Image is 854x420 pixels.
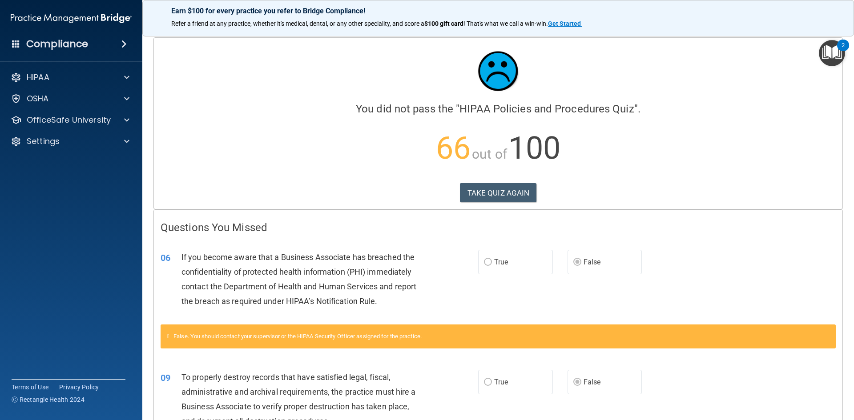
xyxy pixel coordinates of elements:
[494,378,508,386] span: True
[11,72,129,83] a: HIPAA
[471,44,525,98] img: sad_face.ecc698e2.jpg
[460,183,537,203] button: TAKE QUIZ AGAIN
[472,146,507,162] span: out of
[484,379,492,386] input: True
[459,103,634,115] span: HIPAA Policies and Procedures Quiz
[819,40,845,66] button: Open Resource Center, 2 new notifications
[161,222,836,233] h4: Questions You Missed
[436,130,471,166] span: 66
[573,259,581,266] input: False
[584,258,601,266] span: False
[584,378,601,386] span: False
[181,252,416,306] span: If you become aware that a Business Associate has breached the confidentiality of protected healt...
[173,333,422,340] span: False. You should contact your supervisor or the HIPAA Security Officer assigned for the practice.
[27,136,60,147] p: Settings
[12,383,48,392] a: Terms of Use
[161,372,170,383] span: 09
[27,93,49,104] p: OSHA
[494,258,508,266] span: True
[548,20,581,27] strong: Get Started
[463,20,548,27] span: ! That's what we call a win-win.
[11,115,129,125] a: OfficeSafe University
[171,20,424,27] span: Refer a friend at any practice, whether it's medical, dental, or any other speciality, and score a
[842,45,845,57] div: 2
[27,72,49,83] p: HIPAA
[161,103,836,115] h4: You did not pass the " ".
[484,259,492,266] input: True
[573,379,581,386] input: False
[59,383,99,392] a: Privacy Policy
[171,7,825,15] p: Earn $100 for every practice you refer to Bridge Compliance!
[12,395,85,404] span: Ⓒ Rectangle Health 2024
[424,20,463,27] strong: $100 gift card
[508,130,560,166] span: 100
[11,93,129,104] a: OSHA
[161,252,170,263] span: 06
[26,38,88,50] h4: Compliance
[27,115,111,125] p: OfficeSafe University
[11,9,132,27] img: PMB logo
[548,20,582,27] a: Get Started
[11,136,129,147] a: Settings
